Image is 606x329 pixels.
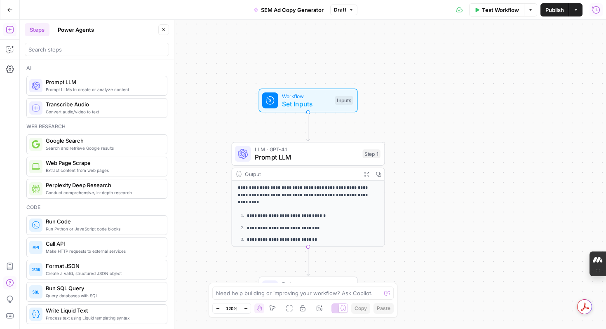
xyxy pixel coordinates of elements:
div: Code [26,204,167,211]
button: Paste [373,303,394,314]
span: Prompt LLMs to create or analyze content [46,86,160,93]
span: Test Workflow [482,6,519,14]
g: Edge from start to step_1 [307,112,310,141]
button: Publish [540,3,569,16]
span: Convert audio/video to text [46,108,160,115]
span: Paste [377,305,390,312]
g: Edge from step_1 to end [307,247,310,276]
span: 120% [226,305,237,312]
input: Search steps [28,45,165,54]
span: Create a valid, structured JSON object [46,270,160,277]
div: Web research [26,123,167,130]
span: Prompt LLM [46,78,160,86]
span: Call API [46,240,160,248]
span: Conduct comprehensive, in-depth research [46,189,160,196]
div: Inputs [335,96,353,105]
span: Process text using Liquid templating syntax [46,315,160,321]
span: Write Liquid Text [46,306,160,315]
span: Publish [545,6,564,14]
span: Transcribe Audio [46,100,160,108]
span: Make HTTP requests to external services [46,248,160,254]
span: Workflow [282,92,331,100]
span: Draft [334,6,346,14]
span: Query databases with SQL [46,292,160,299]
span: Extract content from web pages [46,167,160,174]
button: Test Workflow [469,3,524,16]
span: Search and retrieve Google results [46,145,160,151]
div: Ai [26,64,167,72]
span: Copy [355,305,367,312]
div: Step 1 [363,149,381,158]
span: Run Python or JavaScript code blocks [46,226,160,232]
span: End [282,280,349,288]
span: Prompt LLM [255,153,359,162]
span: LLM · GPT-4.1 [255,146,359,153]
span: Run Code [46,217,160,226]
button: Copy [351,303,370,314]
button: SEM Ad Copy Generator [249,3,329,16]
span: Google Search [46,136,160,145]
button: Draft [330,5,357,15]
button: Power Agents [53,23,99,36]
span: Web Page Scrape [46,159,160,167]
button: Steps [25,23,49,36]
div: EndOutput [232,277,385,301]
span: Set Inputs [282,99,331,109]
span: Format JSON [46,262,160,270]
span: Perplexity Deep Research [46,181,160,189]
span: Run SQL Query [46,284,160,292]
div: WorkflowSet InputsInputs [232,89,385,113]
span: SEM Ad Copy Generator [261,6,324,14]
div: Output [245,170,358,178]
